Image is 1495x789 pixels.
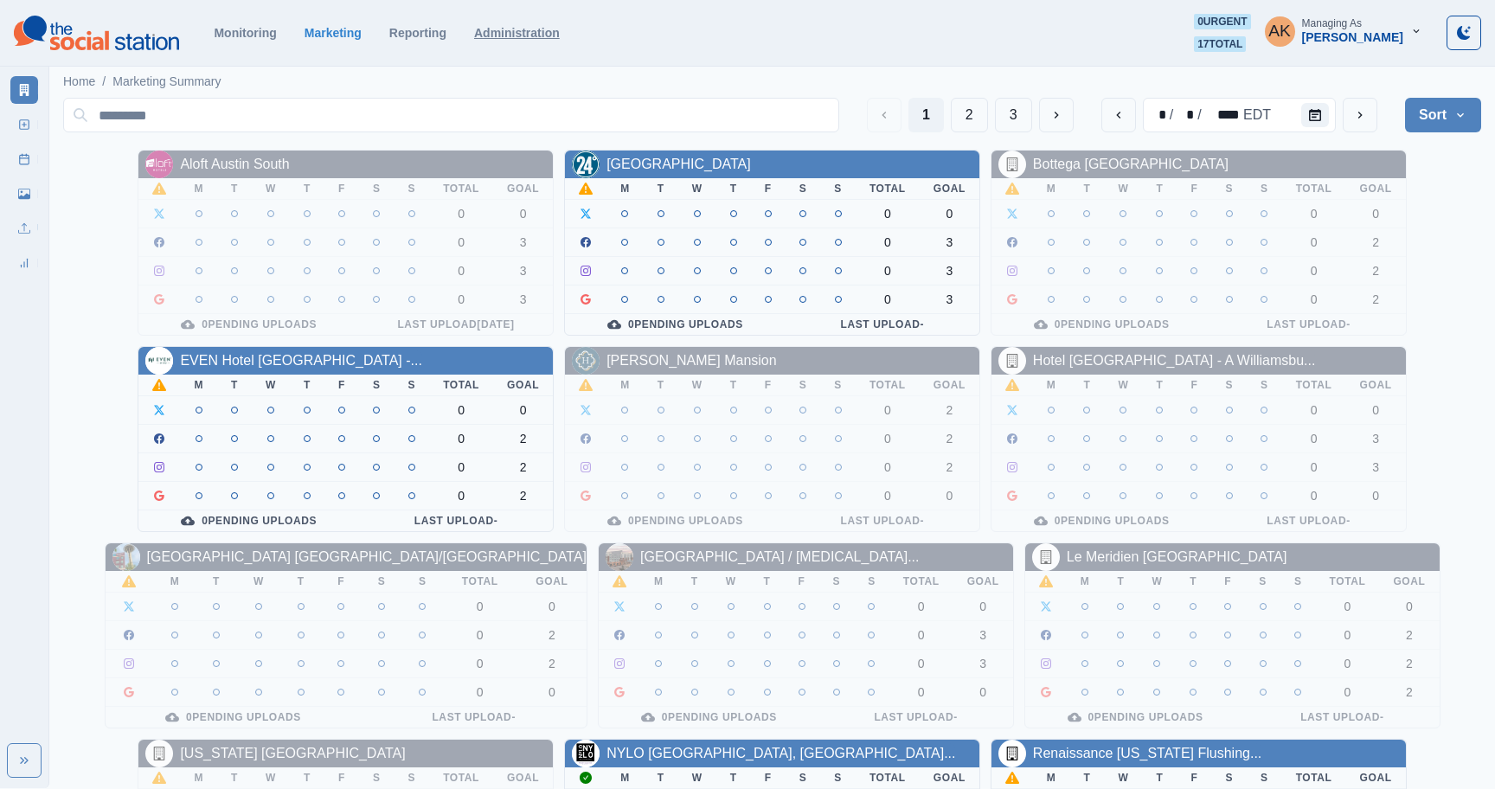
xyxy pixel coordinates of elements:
[395,767,430,789] th: S
[252,375,290,396] th: W
[1296,460,1332,474] div: 0
[934,432,966,446] div: 2
[934,292,966,306] div: 3
[507,489,539,503] div: 2
[493,375,553,396] th: Goal
[1211,375,1247,396] th: S
[1225,318,1391,331] div: Last Upload -
[1225,514,1391,528] div: Last Upload -
[678,178,716,200] th: W
[1316,571,1380,593] th: Total
[474,26,560,40] a: Administration
[786,178,821,200] th: S
[145,151,173,178] img: 102681696097864
[1393,685,1425,699] div: 2
[507,432,539,446] div: 2
[443,264,479,278] div: 0
[1033,375,1070,396] th: M
[934,403,966,417] div: 2
[1330,685,1366,699] div: 0
[443,235,479,249] div: 0
[1302,30,1403,45] div: [PERSON_NAME]
[402,571,443,593] th: S
[10,111,38,138] a: New Post
[531,657,573,670] div: 2
[920,767,979,789] th: Goal
[457,685,504,699] div: 0
[1346,375,1406,396] th: Goal
[1360,403,1392,417] div: 0
[373,514,539,528] div: Last Upload -
[1296,292,1332,306] div: 0
[443,432,479,446] div: 0
[10,249,38,277] a: Review Summary
[869,207,906,221] div: 0
[920,178,979,200] th: Goal
[153,571,196,593] th: M
[934,235,966,249] div: 3
[1330,600,1366,613] div: 0
[678,767,716,789] th: W
[145,347,173,375] img: 624535347419521
[579,318,772,331] div: 0 Pending Uploads
[147,549,587,564] a: [GEOGRAPHIC_DATA] [GEOGRAPHIC_DATA]/[GEOGRAPHIC_DATA]
[493,767,553,789] th: Goal
[1196,105,1203,125] div: /
[869,235,906,249] div: 0
[373,318,539,331] div: Last Upload [DATE]
[517,571,587,593] th: Goal
[572,347,600,375] img: 107633588288
[934,460,966,474] div: 2
[531,600,573,613] div: 0
[1104,375,1142,396] th: W
[180,746,405,760] a: [US_STATE] [GEOGRAPHIC_DATA]
[429,767,493,789] th: Total
[63,73,95,91] a: Home
[152,514,345,528] div: 0 Pending Uploads
[579,514,772,528] div: 0 Pending Uploads
[395,375,430,396] th: S
[819,571,855,593] th: S
[716,375,751,396] th: T
[1039,98,1074,132] button: Next Media
[750,571,785,593] th: T
[640,571,677,593] th: M
[1104,767,1142,789] th: W
[644,767,678,789] th: T
[572,151,600,178] img: 190785077925312
[751,178,786,200] th: F
[359,178,395,200] th: S
[1176,571,1210,593] th: T
[507,264,539,278] div: 3
[1296,403,1332,417] div: 0
[1032,543,1060,571] img: default-building-icon.png
[1147,105,1273,125] div: Date
[1142,178,1177,200] th: T
[180,375,217,396] th: M
[457,657,504,670] div: 0
[854,571,889,593] th: S
[856,767,920,789] th: Total
[1177,178,1211,200] th: F
[1211,178,1247,200] th: S
[361,571,401,593] th: S
[443,571,517,593] th: Total
[820,178,856,200] th: S
[1268,10,1291,52] div: Alex Kalogeropoulos
[180,157,289,171] a: Aloft Austin South
[290,375,324,396] th: T
[1101,98,1136,132] button: previous
[995,98,1032,132] button: Page 3
[112,543,140,571] img: 783618505058362
[457,628,504,642] div: 0
[678,375,716,396] th: W
[1033,767,1070,789] th: M
[1393,600,1425,613] div: 0
[606,353,777,368] a: [PERSON_NAME] Mansion
[180,178,217,200] th: M
[869,460,906,474] div: 0
[712,571,750,593] th: W
[1379,571,1439,593] th: Goal
[389,26,446,40] a: Reporting
[493,178,553,200] th: Goal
